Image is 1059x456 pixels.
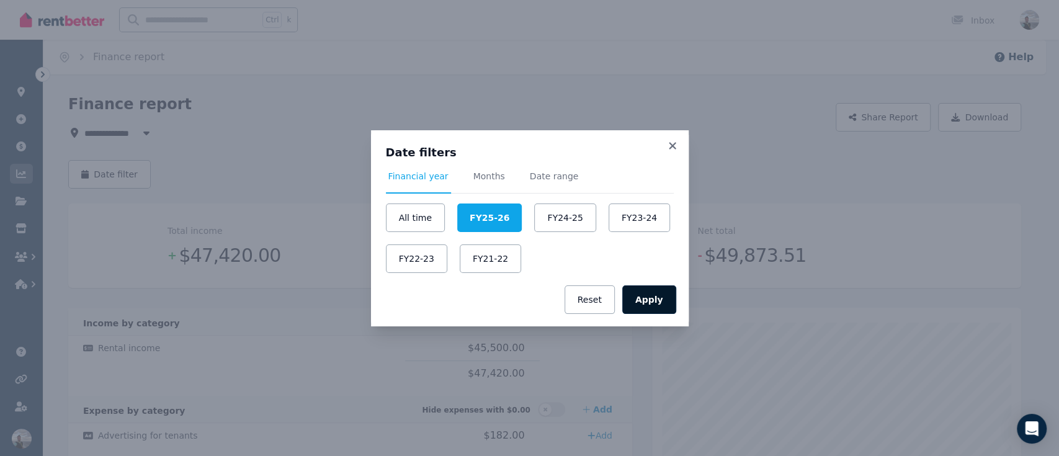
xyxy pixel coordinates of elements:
h3: Date filters [386,145,674,160]
button: Apply [622,285,676,314]
button: FY25-26 [457,203,522,232]
nav: Tabs [386,170,674,194]
button: FY24-25 [534,203,596,232]
span: Financial year [388,170,449,182]
span: Date range [530,170,579,182]
div: Open Intercom Messenger [1017,414,1047,444]
button: FY23-24 [609,203,670,232]
button: Reset [565,285,615,314]
button: All time [386,203,445,232]
span: Months [473,170,505,182]
button: FY21-22 [460,244,521,273]
button: FY22-23 [386,244,447,273]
